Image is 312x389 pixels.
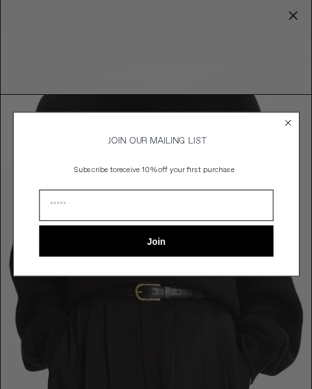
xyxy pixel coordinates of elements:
button: Join [39,226,273,257]
span: JOIN OUR MAILING LIST [106,136,206,147]
span: receive 10% off your first purchase [116,165,235,175]
span: Subscribe to [73,165,116,175]
button: Close dialog [282,117,294,130]
input: Email [39,190,273,221]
